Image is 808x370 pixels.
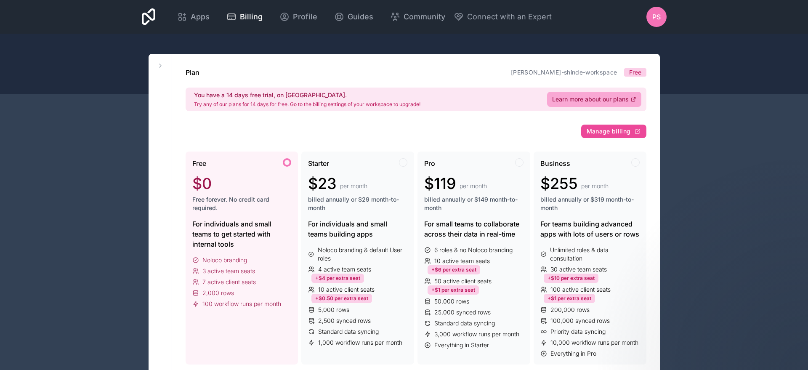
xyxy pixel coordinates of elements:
[460,182,487,190] span: per month
[434,246,513,254] span: 6 roles & no Noloco branding
[434,341,489,349] span: Everything in Starter
[220,8,269,26] a: Billing
[318,285,375,294] span: 10 active client seats
[318,306,349,314] span: 5,000 rows
[170,8,216,26] a: Apps
[318,338,402,347] span: 1,000 workflow runs per month
[552,95,629,104] span: Learn more about our plans
[540,158,570,168] span: Business
[293,11,317,23] span: Profile
[240,11,263,23] span: Billing
[273,8,324,26] a: Profile
[550,285,611,294] span: 100 active client seats
[434,319,495,327] span: Standard data syncing
[308,195,407,212] span: billed annually or $29 month-to-month
[318,265,371,274] span: 4 active team seats
[550,338,638,347] span: 10,000 workflow runs per month
[511,69,617,76] a: [PERSON_NAME]-shinde-workspace
[192,158,206,168] span: Free
[434,297,469,306] span: 50,000 rows
[550,246,639,263] span: Unlimited roles & data consultation
[186,67,199,77] h1: Plan
[202,289,234,297] span: 2,000 rows
[308,175,337,192] span: $23
[318,246,407,263] span: Noloco branding & default User roles
[424,219,524,239] div: For small teams to collaborate across their data in real-time
[544,274,598,283] div: +$10 per extra seat
[434,308,491,317] span: 25,000 synced rows
[202,267,255,275] span: 3 active team seats
[540,219,640,239] div: For teams building advanced apps with lots of users or rows
[202,256,247,264] span: Noloco branding
[550,265,607,274] span: 30 active team seats
[550,306,590,314] span: 200,000 rows
[383,8,452,26] a: Community
[424,158,435,168] span: Pro
[311,274,364,283] div: +$4 per extra seat
[404,11,445,23] span: Community
[434,330,519,338] span: 3,000 workflow runs per month
[652,12,661,22] span: PS
[308,158,329,168] span: Starter
[192,195,292,212] span: Free forever. No credit card required.
[202,278,256,286] span: 7 active client seats
[550,349,596,358] span: Everything in Pro
[581,182,609,190] span: per month
[308,219,407,239] div: For individuals and small teams building apps
[434,277,492,285] span: 50 active client seats
[318,317,371,325] span: 2,500 synced rows
[318,327,379,336] span: Standard data syncing
[192,219,292,249] div: For individuals and small teams to get started with internal tools
[340,182,367,190] span: per month
[550,317,610,325] span: 100,000 synced rows
[192,175,212,192] span: $0
[428,285,479,295] div: +$1 per extra seat
[327,8,380,26] a: Guides
[540,195,640,212] span: billed annually or $319 month-to-month
[629,68,641,77] span: Free
[194,91,420,99] h2: You have a 14 days free trial, on [GEOGRAPHIC_DATA].
[424,195,524,212] span: billed annually or $149 month-to-month
[311,294,372,303] div: +$0.50 per extra seat
[428,265,480,274] div: +$6 per extra seat
[587,128,631,135] span: Manage billing
[454,11,552,23] button: Connect with an Expert
[424,175,456,192] span: $119
[194,101,420,108] p: Try any of our plans for 14 days for free. Go to the billing settings of your workspace to upgrade!
[467,11,552,23] span: Connect with an Expert
[547,92,641,107] a: Learn more about our plans
[540,175,578,192] span: $255
[202,300,281,308] span: 100 workflow runs per month
[544,294,595,303] div: +$1 per extra seat
[550,327,606,336] span: Priority data syncing
[191,11,210,23] span: Apps
[348,11,373,23] span: Guides
[434,257,490,265] span: 10 active team seats
[581,125,646,138] button: Manage billing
